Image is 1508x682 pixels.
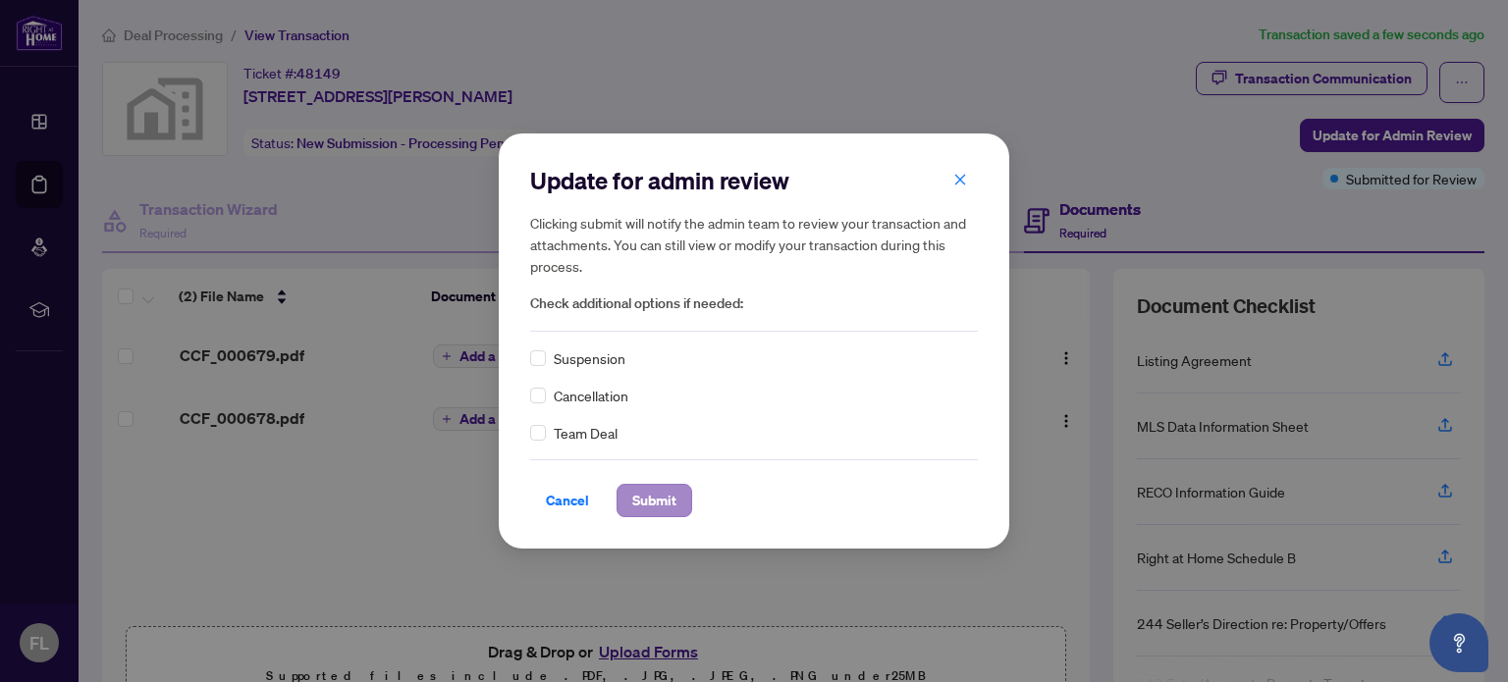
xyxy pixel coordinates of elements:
[530,165,978,196] h2: Update for admin review
[1429,613,1488,672] button: Open asap
[530,484,605,517] button: Cancel
[632,485,676,516] span: Submit
[546,485,589,516] span: Cancel
[554,385,628,406] span: Cancellation
[554,347,625,369] span: Suspension
[530,212,978,277] h5: Clicking submit will notify the admin team to review your transaction and attachments. You can st...
[554,422,618,444] span: Team Deal
[530,292,978,315] span: Check additional options if needed:
[953,173,967,186] span: close
[617,484,692,517] button: Submit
